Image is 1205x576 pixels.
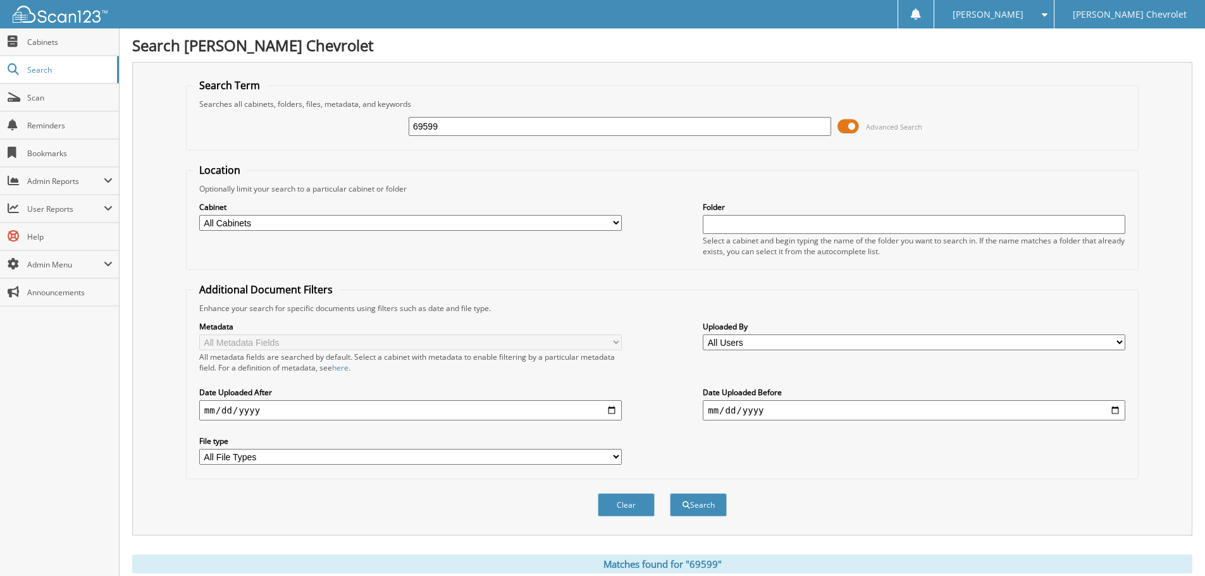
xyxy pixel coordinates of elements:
[27,231,113,242] span: Help
[27,176,104,187] span: Admin Reports
[193,303,1132,314] div: Enhance your search for specific documents using filters such as date and file type.
[193,283,339,297] legend: Additional Document Filters
[27,287,113,298] span: Announcements
[199,352,622,373] div: All metadata fields are searched by default. Select a cabinet with metadata to enable filtering b...
[670,493,727,517] button: Search
[332,362,349,373] a: here
[193,183,1132,194] div: Optionally limit your search to a particular cabinet or folder
[27,120,113,131] span: Reminders
[1073,11,1187,18] span: [PERSON_NAME] Chevrolet
[132,555,1192,573] div: Matches found for "69599"
[193,163,247,177] legend: Location
[199,387,622,398] label: Date Uploaded After
[199,202,622,212] label: Cabinet
[199,436,622,446] label: File type
[703,321,1125,332] label: Uploaded By
[27,259,104,270] span: Admin Menu
[27,37,113,47] span: Cabinets
[27,204,104,214] span: User Reports
[953,11,1023,18] span: [PERSON_NAME]
[598,493,655,517] button: Clear
[703,400,1125,420] input: end
[27,64,111,75] span: Search
[199,400,622,420] input: start
[866,122,922,132] span: Advanced Search
[13,6,108,23] img: scan123-logo-white.svg
[193,99,1132,109] div: Searches all cabinets, folders, files, metadata, and keywords
[199,321,622,332] label: Metadata
[27,148,113,159] span: Bookmarks
[703,387,1125,398] label: Date Uploaded Before
[703,202,1125,212] label: Folder
[193,78,266,92] legend: Search Term
[132,35,1192,56] h1: Search [PERSON_NAME] Chevrolet
[27,92,113,103] span: Scan
[703,235,1125,257] div: Select a cabinet and begin typing the name of the folder you want to search in. If the name match...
